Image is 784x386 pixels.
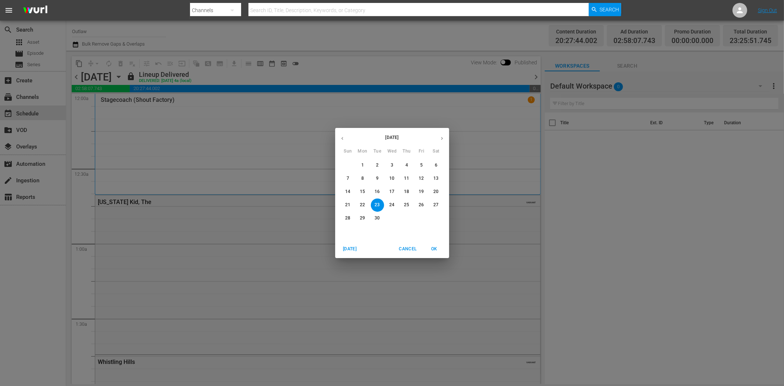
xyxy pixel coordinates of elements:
button: 5 [415,159,428,172]
span: Fri [415,148,428,155]
a: Sign Out [758,7,777,13]
p: 1 [361,162,364,168]
span: Mon [356,148,369,155]
img: ans4CAIJ8jUAAAAAAAAAAAAAAAAAAAAAAAAgQb4GAAAAAAAAAAAAAAAAAAAAAAAAJMjXAAAAAAAAAAAAAAAAAAAAAAAAgAT5G... [18,2,53,19]
span: Tue [371,148,384,155]
button: 19 [415,185,428,199]
button: 21 [341,199,355,212]
button: 7 [341,172,355,185]
p: 20 [433,189,438,195]
button: [DATE] [338,243,362,255]
p: 2 [376,162,379,168]
p: 18 [404,189,409,195]
span: menu [4,6,13,15]
p: 30 [375,215,380,221]
button: 24 [386,199,399,212]
button: 4 [400,159,414,172]
button: OK [423,243,446,255]
p: 27 [433,202,438,208]
p: 28 [345,215,350,221]
p: 19 [419,189,424,195]
p: 11 [404,175,409,182]
span: OK [426,245,443,253]
p: 12 [419,175,424,182]
p: 13 [433,175,438,182]
p: 8 [361,175,364,182]
p: 6 [435,162,437,168]
p: 5 [420,162,423,168]
button: 16 [371,185,384,199]
p: 23 [375,202,380,208]
button: 13 [430,172,443,185]
button: 25 [400,199,414,212]
p: 21 [345,202,350,208]
button: 30 [371,212,384,225]
p: 17 [389,189,394,195]
span: [DATE] [341,245,359,253]
button: 29 [356,212,369,225]
span: Wed [386,148,399,155]
button: 12 [415,172,428,185]
p: 7 [347,175,349,182]
button: 1 [356,159,369,172]
button: 26 [415,199,428,212]
p: 15 [360,189,365,195]
button: 22 [356,199,369,212]
p: 4 [405,162,408,168]
button: 11 [400,172,414,185]
button: 27 [430,199,443,212]
p: 26 [419,202,424,208]
button: 8 [356,172,369,185]
p: 10 [389,175,394,182]
button: 15 [356,185,369,199]
p: 3 [391,162,393,168]
button: 2 [371,159,384,172]
button: Cancel [396,243,419,255]
p: 25 [404,202,409,208]
span: Sat [430,148,443,155]
span: Search [600,3,619,16]
p: 24 [389,202,394,208]
p: 29 [360,215,365,221]
button: 28 [341,212,355,225]
p: [DATE] [350,134,435,141]
button: 17 [386,185,399,199]
button: 6 [430,159,443,172]
button: 23 [371,199,384,212]
p: 16 [375,189,380,195]
p: 14 [345,189,350,195]
span: Thu [400,148,414,155]
button: 14 [341,185,355,199]
button: 10 [386,172,399,185]
button: 20 [430,185,443,199]
span: Sun [341,148,355,155]
button: 9 [371,172,384,185]
button: 3 [386,159,399,172]
button: 18 [400,185,414,199]
span: Cancel [399,245,416,253]
p: 9 [376,175,379,182]
p: 22 [360,202,365,208]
